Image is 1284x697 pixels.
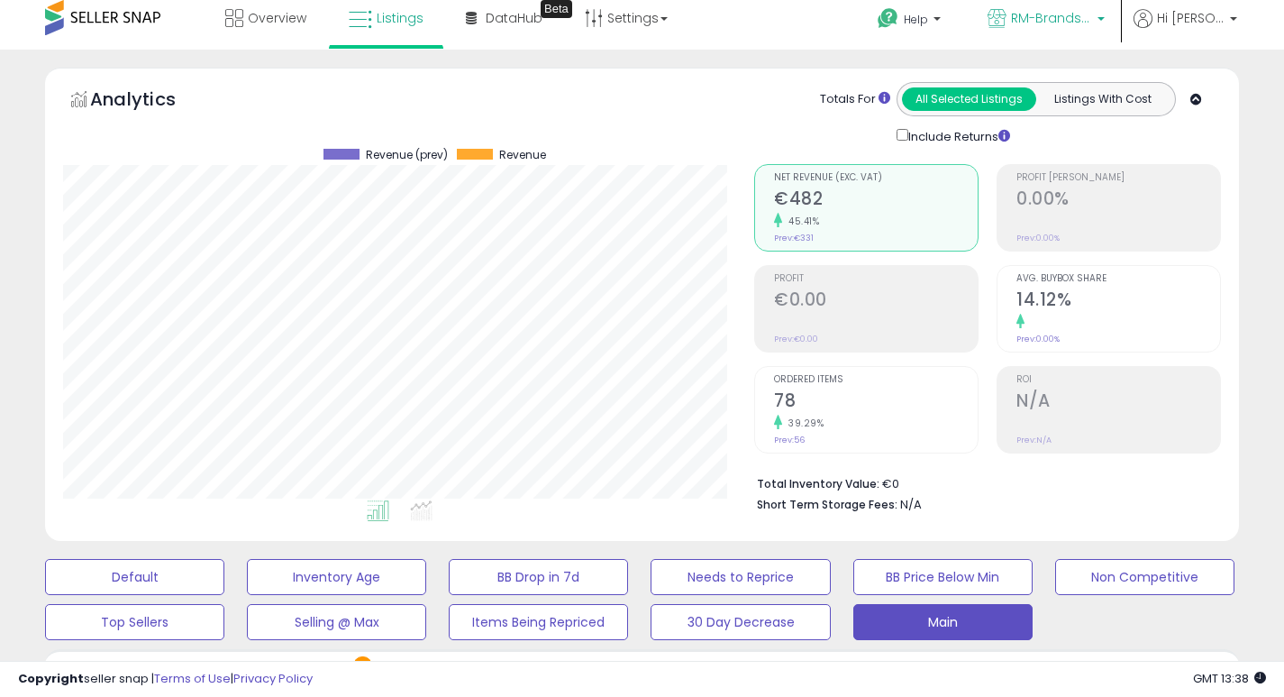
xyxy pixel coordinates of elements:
[45,559,224,595] button: Default
[247,559,426,595] button: Inventory Age
[154,670,231,687] a: Terms of Use
[782,417,824,430] small: 39.29%
[774,334,818,344] small: Prev: €0.00
[1016,233,1060,243] small: Prev: 0.00%
[902,87,1036,111] button: All Selected Listings
[90,87,211,116] h5: Analytics
[1016,334,1060,344] small: Prev: 0.00%
[774,274,978,284] span: Profit
[1055,559,1234,595] button: Non Competitive
[774,375,978,385] span: Ordered Items
[18,671,313,688] div: seller snap | |
[774,289,978,314] h2: €0.00
[883,125,1032,146] div: Include Returns
[651,604,830,640] button: 30 Day Decrease
[449,604,628,640] button: Items Being Repriced
[377,9,423,27] span: Listings
[499,149,546,161] span: Revenue
[1016,435,1052,445] small: Prev: N/A
[247,604,426,640] button: Selling @ Max
[233,670,313,687] a: Privacy Policy
[486,9,542,27] span: DataHub
[774,435,805,445] small: Prev: 56
[1016,375,1220,385] span: ROI
[449,559,628,595] button: BB Drop in 7d
[1016,289,1220,314] h2: 14.12%
[853,604,1033,640] button: Main
[757,497,897,512] b: Short Term Storage Fees:
[782,215,819,228] small: 45.41%
[1011,9,1092,27] span: RM-Brands (DE)
[853,559,1033,595] button: BB Price Below Min
[774,233,814,243] small: Prev: €331
[1157,9,1225,27] span: Hi [PERSON_NAME]
[1035,87,1170,111] button: Listings With Cost
[757,472,1207,493] li: €0
[1016,173,1220,183] span: Profit [PERSON_NAME]
[366,149,448,161] span: Revenue (prev)
[248,9,306,27] span: Overview
[1193,670,1266,687] span: 2025-08-11 13:38 GMT
[651,559,830,595] button: Needs to Reprice
[774,173,978,183] span: Net Revenue (Exc. VAT)
[18,670,84,687] strong: Copyright
[900,496,922,513] span: N/A
[45,604,224,640] button: Top Sellers
[904,12,928,27] span: Help
[877,7,899,30] i: Get Help
[353,656,372,675] button: ×
[820,91,890,108] div: Totals For
[774,188,978,213] h2: €482
[1016,274,1220,284] span: Avg. Buybox Share
[1134,9,1237,50] a: Hi [PERSON_NAME]
[1016,390,1220,415] h2: N/A
[1016,188,1220,213] h2: 0.00%
[757,476,879,491] b: Total Inventory Value:
[774,390,978,415] h2: 78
